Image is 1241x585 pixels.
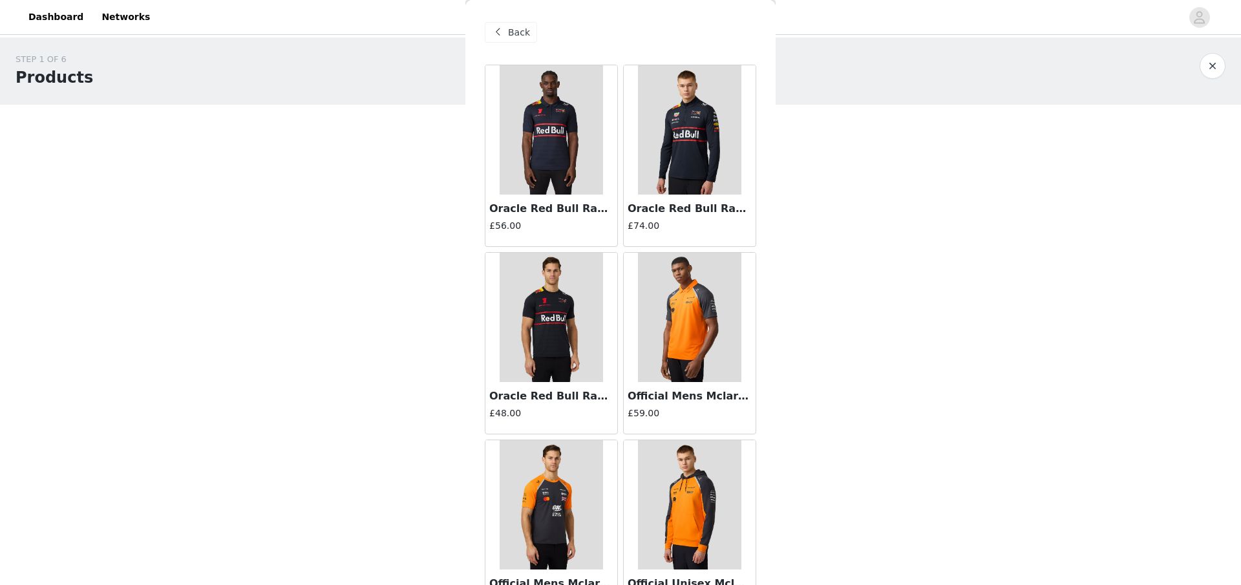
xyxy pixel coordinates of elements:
span: Back [508,26,530,39]
h4: £56.00 [489,219,613,233]
h3: Oracle Red Bull Racing Unisex Teamline 1/4 Zip Midlayer - Night Sky [628,201,752,217]
h4: £48.00 [489,407,613,420]
div: avatar [1193,7,1205,28]
div: STEP 1 OF 6 [16,53,93,66]
img: Oracle Red Bull Racing Unisex Teamline 1/4 Zip Midlayer - Night Sky [638,65,741,195]
h1: Products [16,66,93,89]
img: Official Mens Mclaren Formula 1 Team Polo Shirt - Papaya/Phantom [638,253,741,382]
a: Networks [94,3,158,32]
a: Dashboard [21,3,91,32]
h3: Oracle Red Bull Racing Mens Teamline Short Sleeve Polo Shirt [PERSON_NAME] - Night Sky [489,201,613,217]
h3: Official Mens Mclaren Formula 1 Team Polo Shirt - Papaya/Phantom [628,388,752,404]
img: Official Unisex Mclaren Formula 1 Team Hoodie - Papaya/Phantom [638,440,741,569]
h4: £74.00 [628,219,752,233]
h3: Oracle Red Bull Racing Mens Teamline [PERSON_NAME] Set Up T-Shirt - Night Sky [489,388,613,404]
h4: £59.00 [628,407,752,420]
img: Oracle Red Bull Racing Mens Teamline Max Verstappen Set Up T-Shirt - Night Sky [500,253,602,382]
img: Official Mens Mclaren Formula 1 Team Lando Norris Set Up T-Shirt - Phantom/Papaya [500,440,602,569]
img: Oracle Red Bull Racing Mens Teamline Short Sleeve Polo Shirt Max Verstappen - Night Sky [500,65,602,195]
